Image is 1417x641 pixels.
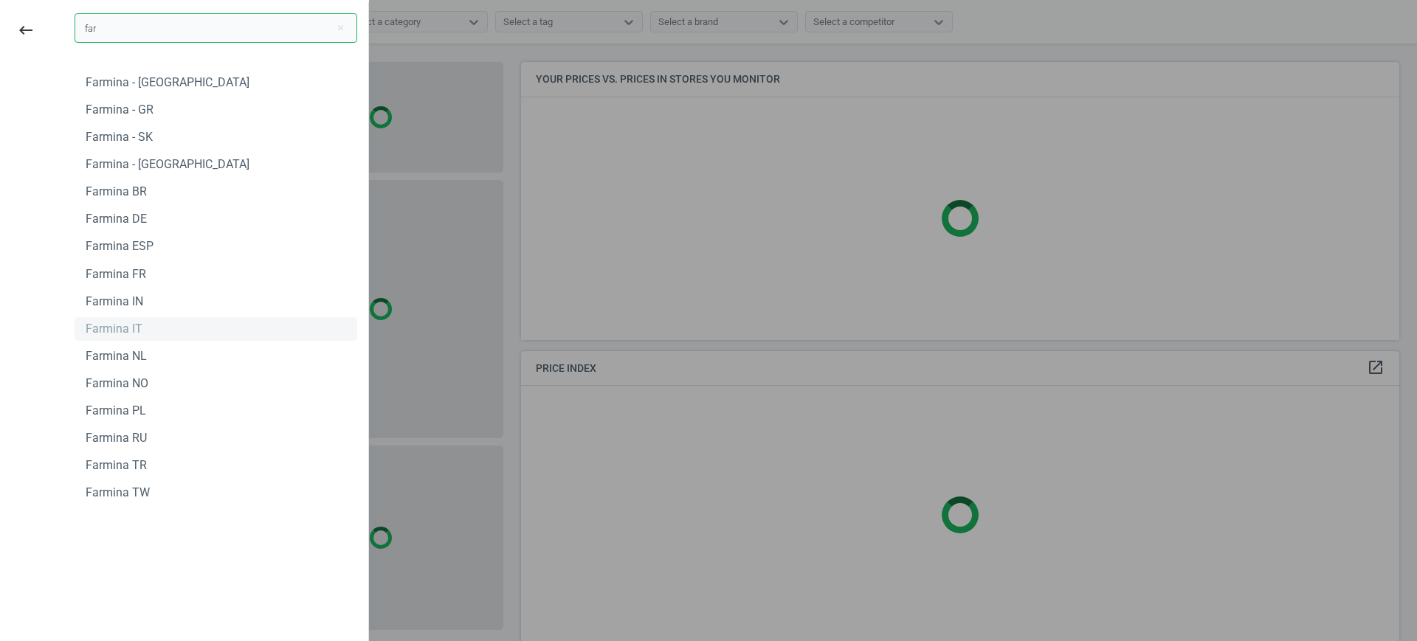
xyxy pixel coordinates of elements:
[329,21,351,35] button: Close
[86,457,147,474] div: Farmina TR
[86,266,146,283] div: Farmina FR
[86,348,147,364] div: Farmina NL
[86,485,150,501] div: Farmina TW
[86,184,147,200] div: Farmina BR
[86,75,249,91] div: Farmina - [GEOGRAPHIC_DATA]
[86,321,142,337] div: Farmina IT
[17,21,35,39] i: keyboard_backspace
[86,102,154,118] div: Farmina - GR
[86,375,148,392] div: Farmina NO
[86,294,143,310] div: Farmina IN
[86,211,147,227] div: Farmina DE
[75,13,357,43] input: Search campaign
[86,129,153,145] div: Farmina - SK
[9,13,43,48] button: keyboard_backspace
[86,403,146,419] div: Farmina PL
[86,238,154,254] div: Farmina ESP
[86,156,249,173] div: Farmina - [GEOGRAPHIC_DATA]
[86,430,147,446] div: Farmina RU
